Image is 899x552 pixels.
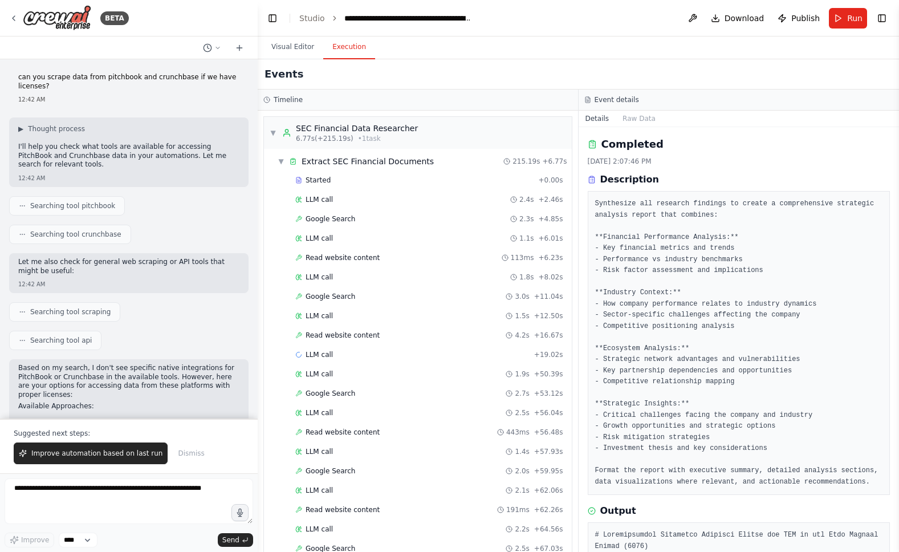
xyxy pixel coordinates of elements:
[23,5,91,31] img: Logo
[519,195,534,204] span: 2.4s
[515,447,529,456] span: 1.4s
[534,311,563,320] span: + 12.50s
[515,370,529,379] span: 1.9s
[538,195,563,204] span: + 2.46s
[534,505,563,514] span: + 62.26s
[534,370,563,379] span: + 50.39s
[534,466,563,476] span: + 59.95s
[519,234,534,243] span: 1.1s
[538,214,563,224] span: + 4.85s
[306,350,333,359] span: LLM call
[278,157,284,166] span: ▼
[306,234,333,243] span: LLM call
[534,525,563,534] span: + 64.56s
[519,273,534,282] span: 1.8s
[306,447,333,456] span: LLM call
[18,124,23,133] span: ▶
[706,8,769,29] button: Download
[515,525,529,534] span: 2.2s
[306,311,333,320] span: LLM call
[306,428,380,437] span: Read website content
[601,136,664,152] h2: Completed
[18,402,239,411] h2: Available Approaches:
[18,364,239,399] p: Based on my search, I don't see specific native integrations for PitchBook or Crunchbase in the a...
[773,8,824,29] button: Publish
[270,128,276,137] span: ▼
[274,95,303,104] h3: Timeline
[791,13,820,24] span: Publish
[515,292,529,301] span: 3.0s
[595,95,639,104] h3: Event details
[262,35,323,59] button: Visual Editor
[302,156,434,167] div: Extract SEC Financial Documents
[30,307,111,316] span: Searching tool scraping
[198,41,226,55] button: Switch to previous chat
[21,535,49,545] span: Improve
[515,466,529,476] span: 2.0s
[28,124,85,133] span: Thought process
[14,429,244,438] p: Suggested next steps:
[538,273,563,282] span: + 8.02s
[172,443,210,464] button: Dismiss
[30,336,92,345] span: Searching tool api
[512,157,540,166] span: 215.19s
[306,292,355,301] span: Google Search
[829,8,867,29] button: Run
[847,13,863,24] span: Run
[306,253,380,262] span: Read website content
[178,449,204,458] span: Dismiss
[534,331,563,340] span: + 16.67s
[306,273,333,282] span: LLM call
[534,428,563,437] span: + 56.48s
[18,143,239,169] p: I'll help you check what tools are available for accessing PitchBook and Crunchbase data in your ...
[323,35,375,59] button: Execution
[30,230,121,239] span: Searching tool crunchbase
[296,123,418,134] div: SEC Financial Data Researcher
[506,428,530,437] span: 443ms
[515,331,529,340] span: 4.2s
[534,447,563,456] span: + 57.93s
[534,389,563,398] span: + 53.12s
[579,111,616,127] button: Details
[231,504,249,521] button: Click to speak your automation idea
[515,389,529,398] span: 2.7s
[538,176,563,185] span: + 0.00s
[534,486,563,495] span: + 62.06s
[306,331,380,340] span: Read website content
[306,525,333,534] span: LLM call
[519,214,534,224] span: 2.3s
[18,174,239,182] div: 12:42 AM
[265,66,303,82] h2: Events
[306,466,355,476] span: Google Search
[222,535,239,545] span: Send
[538,253,563,262] span: + 6.23s
[18,124,85,133] button: ▶Thought process
[725,13,764,24] span: Download
[230,41,249,55] button: Start a new chat
[306,195,333,204] span: LLM call
[306,370,333,379] span: LLM call
[306,408,333,417] span: LLM call
[358,134,381,143] span: • 1 task
[534,408,563,417] span: + 56.04s
[299,14,325,23] a: Studio
[306,214,355,224] span: Google Search
[306,389,355,398] span: Google Search
[306,505,380,514] span: Read website content
[534,292,563,301] span: + 11.04s
[5,533,54,547] button: Improve
[538,234,563,243] span: + 6.01s
[306,486,333,495] span: LLM call
[31,449,162,458] span: Improve automation based on last run
[218,533,253,547] button: Send
[18,73,239,91] p: can you scrape data from pitchbook and crunchbase if we have licenses?
[18,417,239,429] h3: 1. (if platforms allow it)
[18,95,239,104] div: 12:42 AM
[542,157,567,166] span: + 6.77s
[511,253,534,262] span: 113ms
[600,173,659,186] h3: Description
[515,311,529,320] span: 1.5s
[534,350,563,359] span: + 19.02s
[616,111,662,127] button: Raw Data
[299,13,473,24] nav: breadcrumb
